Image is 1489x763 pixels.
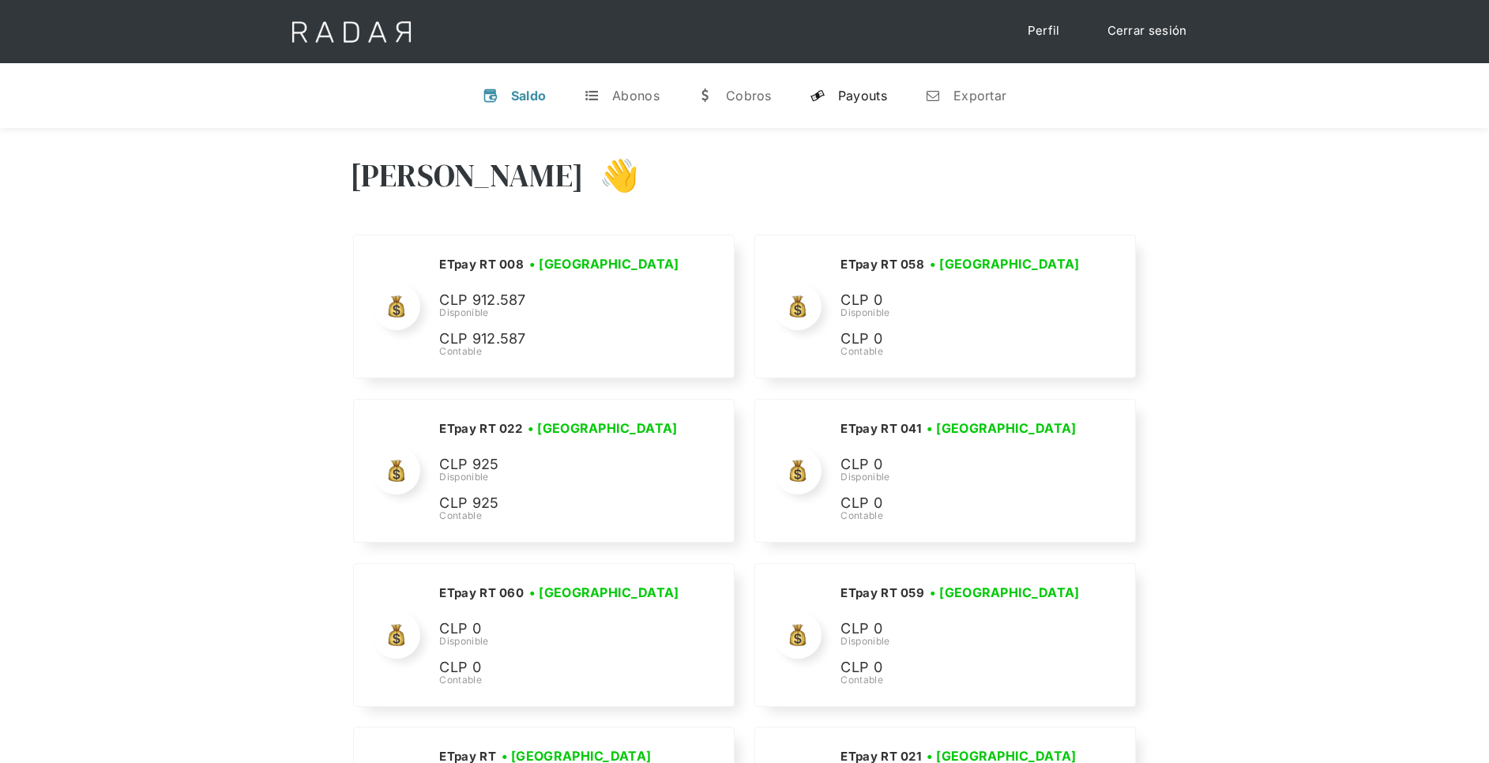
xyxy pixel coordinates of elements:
[612,88,660,103] div: Abonos
[840,470,1081,484] div: Disponible
[483,88,498,103] div: v
[584,156,639,195] h3: 👋
[439,344,684,359] div: Contable
[439,328,676,351] p: CLP 912.587
[439,306,684,320] div: Disponible
[840,656,1077,679] p: CLP 0
[840,344,1085,359] div: Contable
[439,673,684,687] div: Contable
[726,88,772,103] div: Cobros
[930,254,1080,273] h3: • [GEOGRAPHIC_DATA]
[529,583,679,602] h3: • [GEOGRAPHIC_DATA]
[810,88,825,103] div: y
[840,306,1085,320] div: Disponible
[439,585,524,601] h2: ETpay RT 060
[1092,16,1203,47] a: Cerrar sesión
[840,585,924,601] h2: ETpay RT 059
[439,289,676,312] p: CLP 912.587
[927,419,1077,438] h3: • [GEOGRAPHIC_DATA]
[439,634,684,648] div: Disponible
[840,453,1077,476] p: CLP 0
[439,618,676,641] p: CLP 0
[1012,16,1076,47] a: Perfil
[439,470,682,484] div: Disponible
[529,254,679,273] h3: • [GEOGRAPHIC_DATA]
[511,88,547,103] div: Saldo
[838,88,887,103] div: Payouts
[439,421,522,437] h2: ETpay RT 022
[925,88,941,103] div: n
[439,509,682,523] div: Contable
[840,618,1077,641] p: CLP 0
[439,656,676,679] p: CLP 0
[350,156,585,195] h3: [PERSON_NAME]
[439,492,676,515] p: CLP 925
[584,88,600,103] div: t
[439,453,676,476] p: CLP 925
[840,634,1085,648] div: Disponible
[840,673,1085,687] div: Contable
[840,289,1077,312] p: CLP 0
[930,583,1080,602] h3: • [GEOGRAPHIC_DATA]
[840,257,924,272] h2: ETpay RT 058
[953,88,1006,103] div: Exportar
[439,257,524,272] h2: ETpay RT 008
[697,88,713,103] div: w
[840,328,1077,351] p: CLP 0
[528,419,678,438] h3: • [GEOGRAPHIC_DATA]
[840,492,1077,515] p: CLP 0
[840,421,921,437] h2: ETpay RT 041
[840,509,1081,523] div: Contable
